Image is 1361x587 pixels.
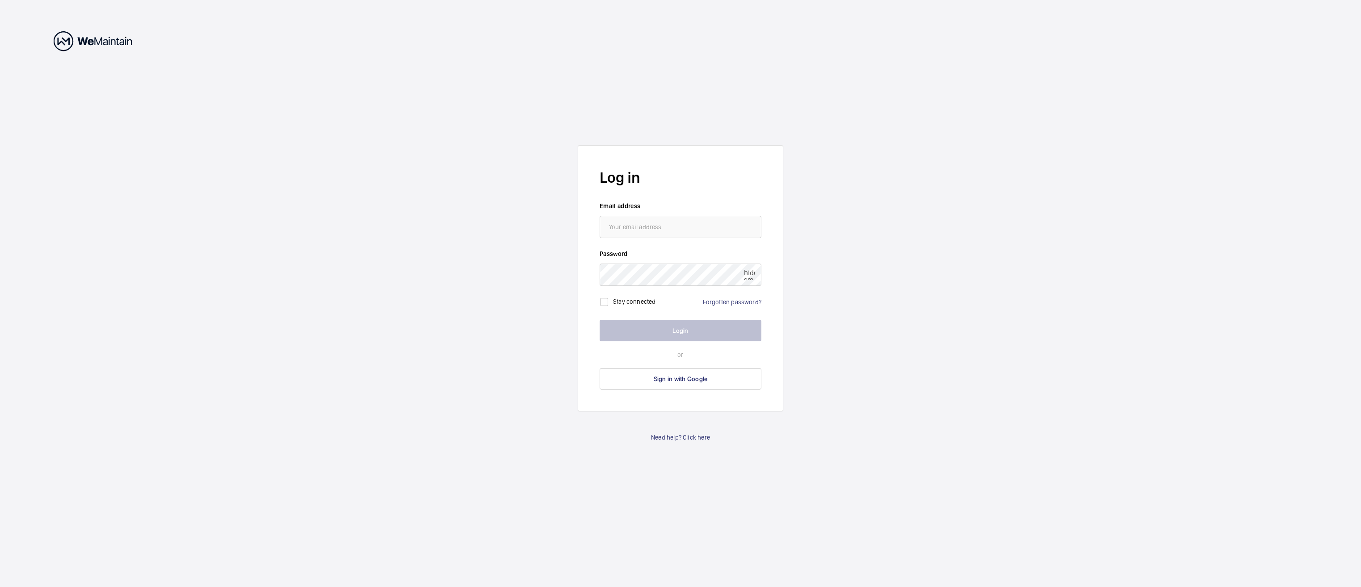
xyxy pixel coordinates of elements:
input: Your email address [600,216,761,238]
p: or [600,350,761,359]
a: Need help? Click here [651,433,710,442]
button: Login [600,320,761,341]
label: Password [600,249,761,258]
h2: Log in [600,167,761,188]
span: Sign in with Google [654,375,708,382]
label: Email address [600,201,761,210]
label: Stay connected [613,298,656,305]
mat-icon: hide-sm [744,269,755,280]
a: Forgotten password? [703,298,761,306]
